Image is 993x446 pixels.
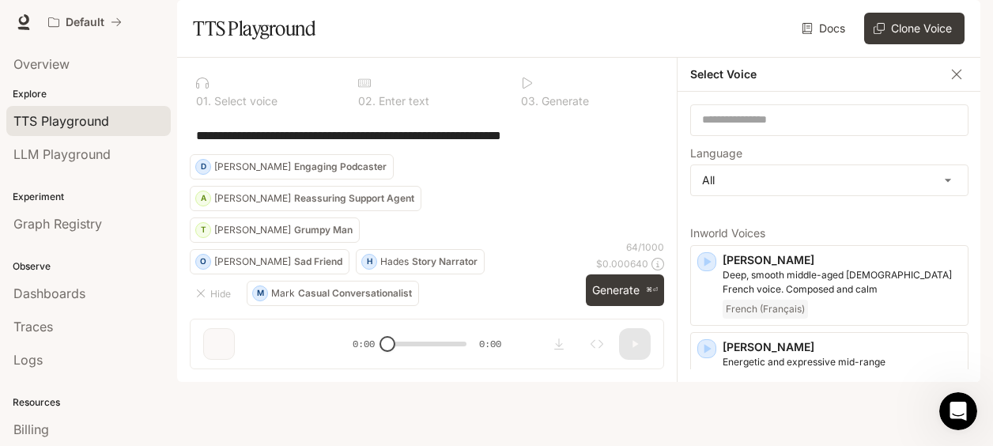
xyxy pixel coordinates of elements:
[723,252,961,268] p: [PERSON_NAME]
[196,186,210,211] div: A
[358,96,376,107] p: 0 2 .
[196,217,210,243] div: T
[864,13,965,44] button: Clone Voice
[646,285,658,295] p: ⌘⏎
[190,217,360,243] button: T[PERSON_NAME]Grumpy Man
[294,194,414,203] p: Reassuring Support Agent
[690,228,968,239] p: Inworld Voices
[41,6,129,38] button: All workspaces
[723,268,961,297] p: Deep, smooth middle-aged male French voice. Composed and calm
[412,257,478,266] p: Story Narrator
[190,154,394,180] button: D[PERSON_NAME]Engaging Podcaster
[799,13,851,44] a: Docs
[214,162,291,172] p: [PERSON_NAME]
[356,249,485,274] button: HHadesStory Narrator
[193,13,315,44] h1: TTS Playground
[538,96,589,107] p: Generate
[247,281,419,306] button: MMarkCasual Conversationalist
[298,289,412,298] p: Casual Conversationalist
[690,148,742,159] p: Language
[66,16,104,29] p: Default
[214,225,291,235] p: [PERSON_NAME]
[691,165,968,195] div: All
[190,186,421,211] button: A[PERSON_NAME]Reassuring Support Agent
[190,281,240,306] button: Hide
[723,355,961,384] p: Energetic and expressive mid-range male voice, with a mildly nasal quality
[196,96,211,107] p: 0 1 .
[723,339,961,355] p: [PERSON_NAME]
[939,392,977,430] iframe: Intercom live chat
[214,194,291,203] p: [PERSON_NAME]
[190,249,349,274] button: O[PERSON_NAME]Sad Friend
[253,281,267,306] div: M
[521,96,538,107] p: 0 3 .
[196,249,210,274] div: O
[586,274,664,307] button: Generate⌘⏎
[723,300,808,319] span: French (Français)
[211,96,278,107] p: Select voice
[294,162,387,172] p: Engaging Podcaster
[271,289,295,298] p: Mark
[294,257,342,266] p: Sad Friend
[196,154,210,180] div: D
[294,225,353,235] p: Grumpy Man
[380,257,409,266] p: Hades
[214,257,291,266] p: [PERSON_NAME]
[362,249,376,274] div: H
[376,96,429,107] p: Enter text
